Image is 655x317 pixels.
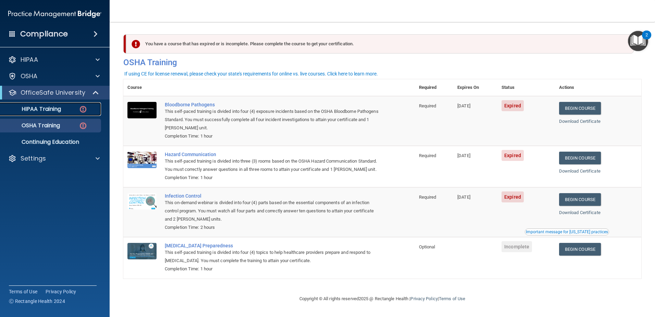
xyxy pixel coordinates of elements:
div: This self-paced training is divided into four (4) exposure incidents based on the OSHA Bloodborne... [165,107,381,132]
div: Important message for [US_STATE] practices [526,230,608,234]
div: Copyright © All rights reserved 2025 @ Rectangle Health | | [257,288,507,310]
span: Optional [419,244,435,249]
a: Infection Control [165,193,381,199]
span: Expired [502,191,524,202]
span: [DATE] [457,153,470,158]
div: You have a course that has expired or is incomplete. Please complete the course to get your certi... [126,34,634,54]
a: Begin Course [559,102,601,115]
span: Expired [502,100,524,111]
a: Bloodborne Pathogens [165,102,381,107]
p: OSHA [21,72,38,80]
div: This self-paced training is divided into four (4) topics to help healthcare providers prepare and... [165,248,381,265]
a: Hazard Communication [165,152,381,157]
span: Ⓒ Rectangle Health 2024 [9,298,65,305]
p: Settings [21,154,46,163]
a: Privacy Policy [410,296,437,301]
div: If using CE for license renewal, please check your state's requirements for online vs. live cours... [124,71,378,76]
a: Begin Course [559,193,601,206]
span: Required [419,195,436,200]
a: Settings [8,154,100,163]
h4: OSHA Training [123,58,641,67]
button: Read this if you are a dental practitioner in the state of CA [525,228,609,235]
div: This on-demand webinar is divided into four (4) parts based on the essential components of an inf... [165,199,381,223]
span: [DATE] [457,103,470,108]
th: Actions [555,79,641,96]
a: HIPAA [8,56,100,64]
th: Status [497,79,555,96]
button: If using CE for license renewal, please check your state's requirements for online vs. live cours... [123,70,379,77]
p: HIPAA Training [4,106,61,113]
a: OSHA [8,72,100,80]
a: Terms of Use [9,288,37,295]
a: Download Certificate [559,168,601,174]
a: Terms of Use [439,296,465,301]
div: Completion Time: 1 hour [165,132,381,140]
span: [DATE] [457,195,470,200]
th: Course [123,79,161,96]
a: Privacy Policy [46,288,76,295]
p: Continuing Education [4,139,98,145]
a: Download Certificate [559,119,601,124]
span: Incomplete [502,241,532,252]
div: This self-paced training is divided into three (3) rooms based on the OSHA Hazard Communication S... [165,157,381,174]
span: Required [419,103,436,108]
div: Completion Time: 1 hour [165,174,381,182]
p: OfficeSafe University [21,89,85,97]
a: OfficeSafe University [8,89,99,97]
div: 2 [645,35,648,44]
div: Completion Time: 1 hour [165,265,381,273]
div: Completion Time: 2 hours [165,223,381,232]
a: Download Certificate [559,210,601,215]
span: Required [419,153,436,158]
p: HIPAA [21,56,38,64]
img: danger-circle.6113f641.png [79,121,87,130]
img: PMB logo [8,7,101,21]
a: Begin Course [559,152,601,164]
button: Open Resource Center, 2 new notifications [628,31,648,51]
h4: Compliance [20,29,68,39]
img: danger-circle.6113f641.png [79,105,87,114]
th: Expires On [453,79,497,96]
th: Required [415,79,453,96]
a: [MEDICAL_DATA] Preparedness [165,243,381,248]
p: OSHA Training [4,122,60,129]
span: Expired [502,150,524,161]
img: exclamation-circle-solid-danger.72ef9ffc.png [132,40,140,48]
a: Begin Course [559,243,601,256]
